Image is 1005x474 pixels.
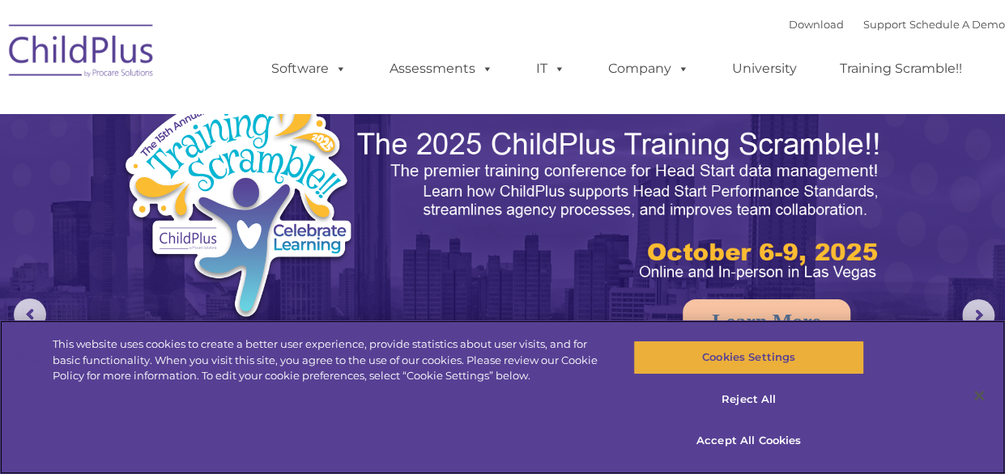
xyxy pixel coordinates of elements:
[225,173,294,185] span: Phone number
[863,18,906,31] a: Support
[53,336,603,384] div: This website uses cookies to create a better user experience, provide statistics about user visit...
[1,13,163,94] img: ChildPlus by Procare Solutions
[716,53,813,85] a: University
[633,424,864,458] button: Accept All Cookies
[520,53,581,85] a: IT
[789,18,1005,31] font: |
[683,299,850,344] a: Learn More
[824,53,978,85] a: Training Scramble!!
[373,53,509,85] a: Assessments
[633,341,864,375] button: Cookies Settings
[592,53,705,85] a: Company
[225,107,275,119] span: Last name
[789,18,844,31] a: Download
[633,383,864,417] button: Reject All
[909,18,1005,31] a: Schedule A Demo
[255,53,363,85] a: Software
[961,378,997,413] button: Close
